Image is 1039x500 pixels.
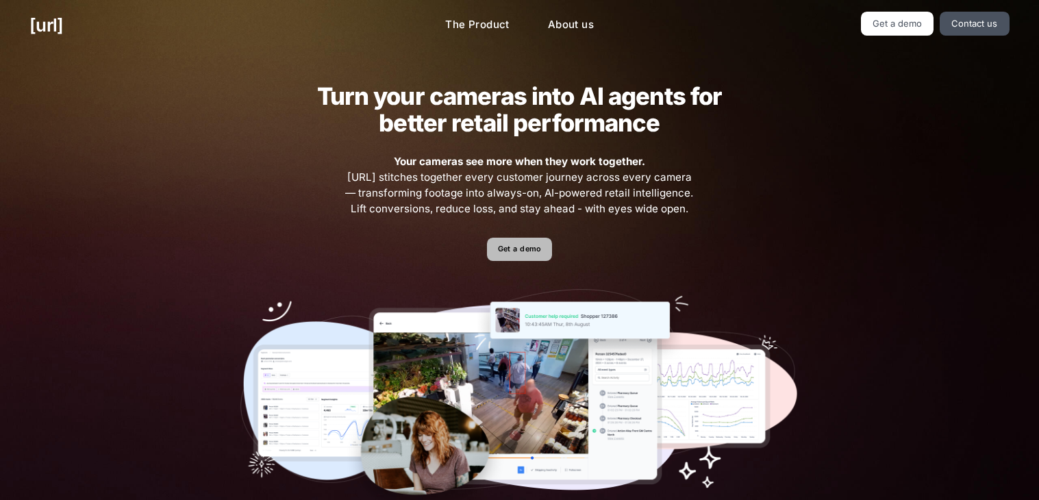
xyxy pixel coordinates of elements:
a: Contact us [940,12,1010,36]
strong: Your cameras see more when they work together. [394,155,645,168]
a: [URL] [29,12,63,38]
a: Get a demo [861,12,934,36]
h2: Turn your cameras into AI agents for better retail performance [295,83,743,136]
a: The Product [434,12,521,38]
a: About us [537,12,605,38]
a: Get a demo [487,238,552,262]
span: [URL] stitches together every customer journey across every camera — transforming footage into al... [344,154,696,216]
